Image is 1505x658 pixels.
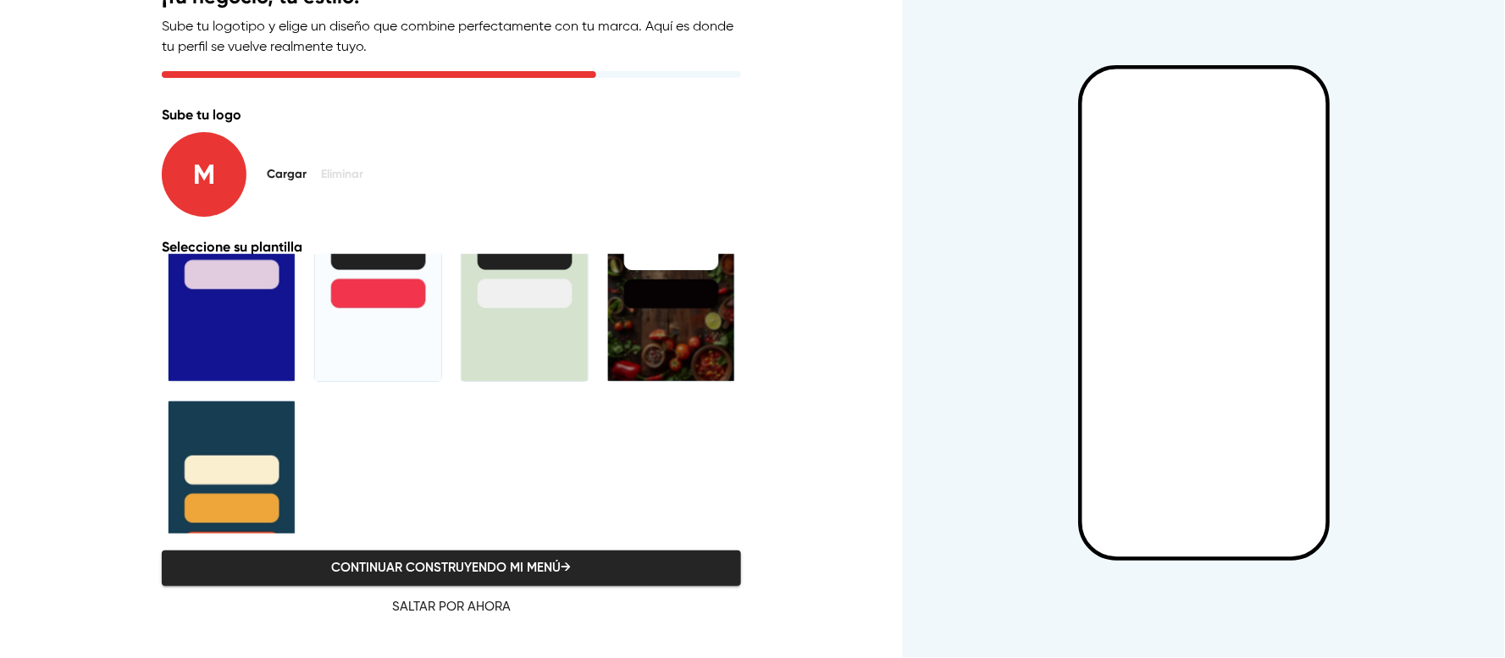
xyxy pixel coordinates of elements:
button: Saltar por ahora [162,589,741,625]
span: Continuar construyendo mi menú → [180,557,722,579]
p: M [162,132,246,217]
button: Cargar [260,159,314,191]
p: Sube tu logotipo y elige un diseño que combine perfectamente con tu marca. Aquí es donde tu perfi... [162,17,741,58]
span: Saltar por ahora [171,596,732,618]
p: Seleccione su plantilla [162,237,741,257]
span: Cargar [267,164,307,185]
p: Sube tu logo [162,105,741,125]
button: Continuar construyendo mi menú→ [162,550,741,586]
iframe: Mobile Preview [1082,69,1326,556]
